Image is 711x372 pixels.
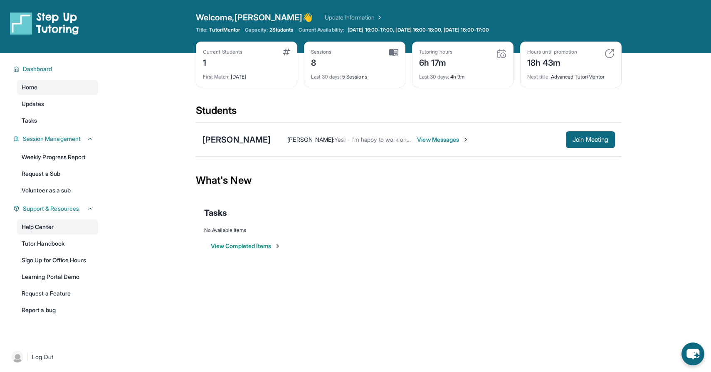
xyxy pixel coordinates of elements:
[17,286,98,301] a: Request a Feature
[527,49,577,55] div: Hours until promotion
[527,55,577,69] div: 18h 43m
[209,27,240,33] span: Tutor/Mentor
[20,65,93,73] button: Dashboard
[203,69,290,80] div: [DATE]
[311,69,398,80] div: 5 Sessions
[375,13,383,22] img: Chevron Right
[17,80,98,95] a: Home
[22,116,37,125] span: Tasks
[299,27,344,33] span: Current Availability:
[17,150,98,165] a: Weekly Progress Report
[496,49,506,59] img: card
[681,342,704,365] button: chat-button
[287,136,334,143] span: [PERSON_NAME] :
[311,55,332,69] div: 8
[17,219,98,234] a: Help Center
[419,49,452,55] div: Tutoring hours
[419,69,506,80] div: 4h 9m
[204,207,227,219] span: Tasks
[334,136,514,143] span: Yes! - I'm happy to work on any reading or math homework she has.
[17,113,98,128] a: Tasks
[566,131,615,148] button: Join Meeting
[527,69,615,80] div: Advanced Tutor/Mentor
[27,352,29,362] span: |
[17,269,98,284] a: Learning Portal Demo
[203,74,230,80] span: First Match :
[269,27,294,33] span: 2 Students
[196,104,622,122] div: Students
[196,27,207,33] span: Title:
[419,55,452,69] div: 6h 17m
[311,74,341,80] span: Last 30 days :
[211,242,281,250] button: View Completed Items
[196,162,622,199] div: What's New
[17,183,98,198] a: Volunteer as a sub
[17,236,98,251] a: Tutor Handbook
[8,348,98,366] a: |Log Out
[20,135,93,143] button: Session Management
[346,27,491,33] a: [DATE] 16:00-17:00, [DATE] 16:00-18:00, [DATE] 16:00-17:00
[23,135,81,143] span: Session Management
[283,49,290,55] img: card
[32,353,54,361] span: Log Out
[245,27,268,33] span: Capacity:
[417,135,469,144] span: View Messages
[22,83,37,91] span: Home
[573,137,608,142] span: Join Meeting
[203,49,242,55] div: Current Students
[17,96,98,111] a: Updates
[17,303,98,318] a: Report a bug
[20,204,93,213] button: Support & Resources
[348,27,489,33] span: [DATE] 16:00-17:00, [DATE] 16:00-18:00, [DATE] 16:00-17:00
[203,55,242,69] div: 1
[10,12,79,35] img: logo
[17,166,98,181] a: Request a Sub
[605,49,615,59] img: card
[12,351,23,363] img: user-img
[389,49,398,56] img: card
[204,227,613,234] div: No Available Items
[196,12,313,23] span: Welcome, [PERSON_NAME] 👋
[202,134,271,145] div: [PERSON_NAME]
[311,49,332,55] div: Sessions
[17,253,98,268] a: Sign Up for Office Hours
[23,65,52,73] span: Dashboard
[462,136,469,143] img: Chevron-Right
[23,204,79,213] span: Support & Resources
[527,74,550,80] span: Next title :
[419,74,449,80] span: Last 30 days :
[22,100,44,108] span: Updates
[325,13,383,22] a: Update Information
